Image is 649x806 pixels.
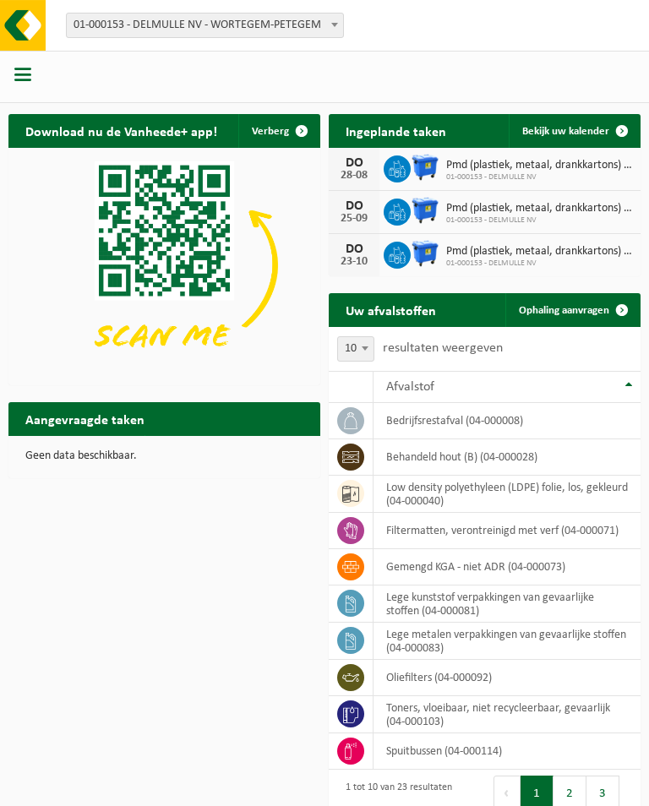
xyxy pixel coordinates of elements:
[446,215,632,226] span: 01-000153 - DELMULLE NV
[8,402,161,435] h2: Aangevraagde taken
[374,623,641,660] td: lege metalen verpakkingen van gevaarlijke stoffen (04-000083)
[374,660,641,696] td: oliefilters (04-000092)
[374,585,641,623] td: lege kunststof verpakkingen van gevaarlijke stoffen (04-000081)
[8,148,320,382] img: Download de VHEPlus App
[329,114,463,147] h2: Ingeplande taken
[252,126,289,137] span: Verberg
[337,170,371,182] div: 28-08
[337,213,371,225] div: 25-09
[374,696,641,733] td: toners, vloeibaar, niet recycleerbaar, gevaarlijk (04-000103)
[337,156,371,170] div: DO
[386,380,434,394] span: Afvalstof
[374,476,641,513] td: low density polyethyleen (LDPE) folie, los, gekleurd (04-000040)
[374,403,641,439] td: bedrijfsrestafval (04-000008)
[446,259,632,269] span: 01-000153 - DELMULLE NV
[446,202,632,215] span: Pmd (plastiek, metaal, drankkartons) (bedrijven)
[446,245,632,259] span: Pmd (plastiek, metaal, drankkartons) (bedrijven)
[446,159,632,172] span: Pmd (plastiek, metaal, drankkartons) (bedrijven)
[337,199,371,213] div: DO
[337,242,371,256] div: DO
[411,196,439,225] img: WB-1100-HPE-BE-01
[8,114,234,147] h2: Download nu de Vanheede+ app!
[519,305,609,316] span: Ophaling aanvragen
[383,341,503,355] label: resultaten weergeven
[522,126,609,137] span: Bekijk uw kalender
[337,337,374,362] span: 10
[67,14,343,37] span: 01-000153 - DELMULLE NV - WORTEGEM-PETEGEM
[338,338,374,362] span: 10
[411,239,439,268] img: WB-1100-HPE-BE-01
[374,733,641,770] td: spuitbussen (04-000114)
[329,293,453,326] h2: Uw afvalstoffen
[374,549,641,585] td: gemengd KGA - niet ADR (04-000073)
[509,114,639,148] a: Bekijk uw kalender
[411,153,439,182] img: WB-1100-HPE-BE-01
[337,256,371,268] div: 23-10
[505,293,639,327] a: Ophaling aanvragen
[446,172,632,182] span: 01-000153 - DELMULLE NV
[374,513,641,549] td: filtermatten, verontreinigd met verf (04-000071)
[66,13,344,38] span: 01-000153 - DELMULLE NV - WORTEGEM-PETEGEM
[25,450,303,462] p: Geen data beschikbaar.
[238,114,319,148] button: Verberg
[374,439,641,476] td: behandeld hout (B) (04-000028)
